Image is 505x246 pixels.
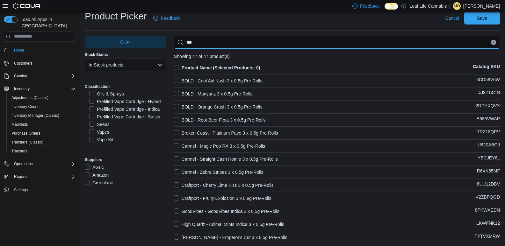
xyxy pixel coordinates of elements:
button: Inventory [11,85,32,93]
label: Vapes [89,128,109,136]
span: Catalog [14,74,27,79]
label: Greenlane [85,179,113,186]
p: Catalog SKU [473,64,500,72]
p: [PERSON_NAME] [463,2,500,10]
span: Feedback [161,15,180,21]
nav: Complex example [4,43,76,211]
span: Transfers (Classic) [9,138,76,146]
span: Home [11,46,76,54]
span: Purchase Orders [11,131,40,136]
button: Inventory Count [6,102,78,111]
p: 4J8ZT4CN [478,90,500,98]
button: Cancel [443,12,462,25]
p: 8UU12DBV [477,181,500,189]
span: Inventory Manager (Classic) [9,112,76,119]
span: Adjustments (Classic) [11,95,48,100]
a: Transfers (Classic) [9,138,46,146]
button: Catalog [11,72,30,80]
label: BOLD - Munyunz 3 x 0.5g Pre-Rolls [174,90,253,98]
div: Showing 47 of 47 product(s) [174,54,500,59]
a: Manifests [9,121,30,128]
label: Oils & Sprays [89,90,124,98]
button: Save [464,12,500,25]
label: BOLD - Root Beer Float 3 x 0.5g Pre-Rolls [174,116,266,124]
span: Transfers (Classic) [11,140,43,145]
label: Classification [85,84,110,89]
span: Save [477,15,487,21]
label: Carmel - Magic Pop RX 3 x 0.5g Pre-Rolls [174,142,265,150]
span: Inventory Manager (Classic) [11,113,59,118]
span: Inventory [14,86,30,91]
span: Cancel [445,15,459,21]
span: Adjustments (Classic) [9,94,76,102]
a: Purchase Orders [9,130,43,137]
label: Suppliers [85,157,102,162]
label: GoodVibes - GoodVibes Indica 3 x 0.5g Pre-Rolls [174,207,279,215]
span: Clear [120,39,131,45]
span: Settings [11,186,76,193]
p: Leaf Life Cannabis [409,2,447,10]
p: LKWFNK12 [476,221,500,228]
button: Reports [11,173,30,180]
button: Catalog [1,72,78,81]
p: 2DDYXQVX [476,103,500,111]
a: Inventory Manager (Classic) [9,112,62,119]
label: Product Name (Selected Products: 0) [174,64,260,72]
h1: Product Picker [85,10,147,23]
div: Morgan O'Neill [453,2,461,10]
span: Reports [14,174,27,179]
button: Adjustments (Classic) [6,93,78,102]
button: Inventory Manager (Classic) [6,111,78,120]
span: Load All Apps in [GEOGRAPHIC_DATA] [18,16,76,29]
label: Craftport - Fruity Explosion 3 x 0.9g Pre-Rolls [174,194,271,202]
p: 6CD58V6W [476,77,500,85]
label: Prefilled Vape Cartridge - Hybrid [89,98,161,105]
span: Reports [11,173,76,180]
span: Customers [11,59,76,67]
a: Adjustments (Classic) [9,94,51,102]
button: Purchase Orders [6,129,78,138]
button: Customers [1,59,78,68]
label: Broken Coast - Platinum Pave 3 x 0.5g Pre-Rolls [174,129,278,137]
label: BOLD - Orange Crush 3 x 0.5g Pre-Rolls [174,103,263,111]
span: Transfers [11,149,27,154]
a: Transfers [9,147,30,155]
button: Operations [1,159,78,168]
p: R6XK65MF [477,168,500,176]
label: Craftport - Cherry Lime Kiss 3 x 0.5g Pre-Rolls [174,181,274,189]
img: Cova [13,3,41,9]
span: Operations [14,161,33,166]
span: Operations [11,160,76,168]
span: Inventory Count [9,103,76,110]
a: Home [11,46,27,54]
span: Home [14,48,24,53]
label: BOLD - Cool Aid Kush 3 x 0.5g Pre-Rolls [174,77,263,85]
button: Transfers (Classic) [6,138,78,147]
span: MO [454,2,460,10]
input: Use aria labels when no actual label is in use [174,36,500,49]
a: Inventory Count [9,103,41,110]
label: Seeds [89,121,110,128]
label: Prefilled Vape Cartridge - Indica [89,105,160,113]
p: TYTVXMRW [474,234,500,241]
span: Settings [14,187,28,193]
button: Home [1,46,78,55]
span: Customers [14,61,32,66]
span: Catalog [11,72,76,80]
button: Inventory [1,84,78,93]
span: Manifests [11,122,28,127]
button: Operations [11,160,35,168]
input: Dark Mode [385,3,398,10]
button: Clear [85,36,166,48]
span: Purchase Orders [9,130,76,137]
span: Transfers [9,147,76,155]
button: Settings [1,185,78,194]
label: [PERSON_NAME] - Emperor's Cut 3 x 0.5g Pre-Rolls [174,234,287,241]
a: Settings [11,186,30,194]
span: Inventory Count [11,104,39,109]
label: Ashtray [89,144,112,151]
span: Manifests [9,121,76,128]
span: Feedback [360,3,379,9]
p: U620ABQJ [478,142,500,150]
span: Inventory [11,85,76,93]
